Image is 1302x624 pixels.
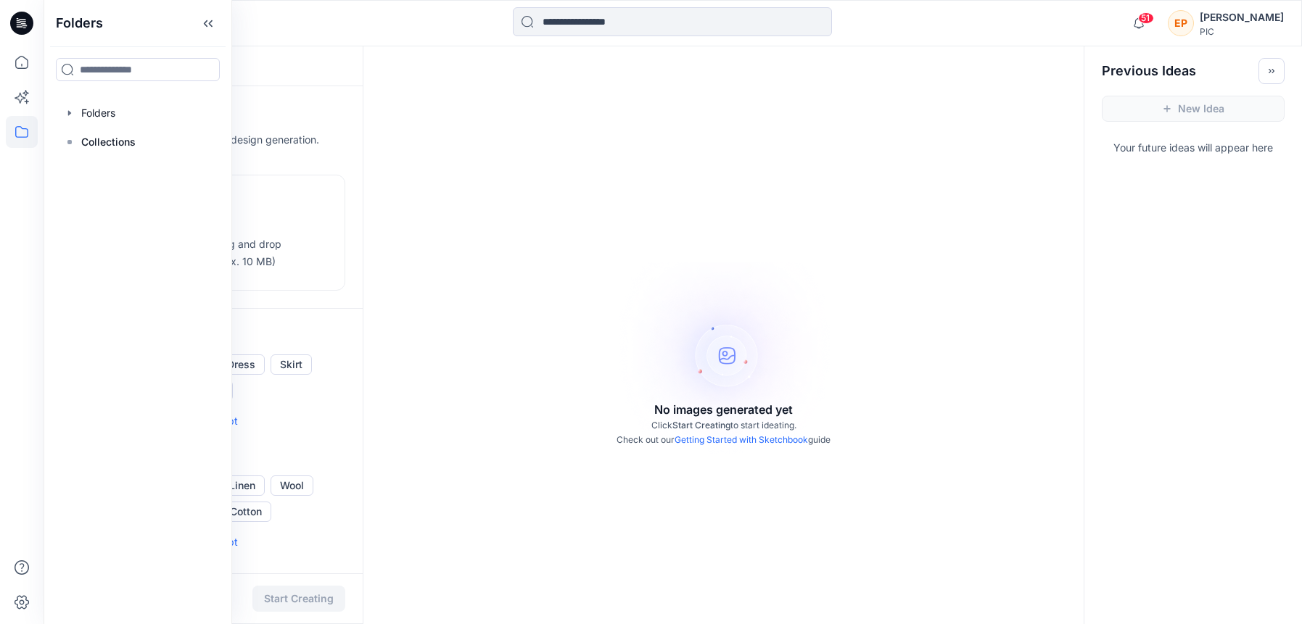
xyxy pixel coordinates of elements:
h2: Previous Ideas [1102,62,1196,80]
p: No images generated yet [654,401,793,418]
button: Wool [271,475,313,496]
button: Dress [218,354,265,375]
span: 51 [1138,12,1154,24]
p: Click to start ideating. Check out our guide [617,418,831,447]
div: EP [1168,10,1194,36]
button: Cotton [221,502,271,522]
p: Your future ideas will appear here [1084,133,1302,157]
div: PIC [1200,26,1284,37]
span: Start Creating [672,420,730,430]
div: [PERSON_NAME] [1200,9,1284,26]
p: Collections [81,133,136,151]
button: Toggle idea bar [1258,58,1285,84]
button: Linen [220,475,265,496]
a: Getting Started with Sketchbook [675,434,808,445]
button: Skirt [271,354,312,375]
